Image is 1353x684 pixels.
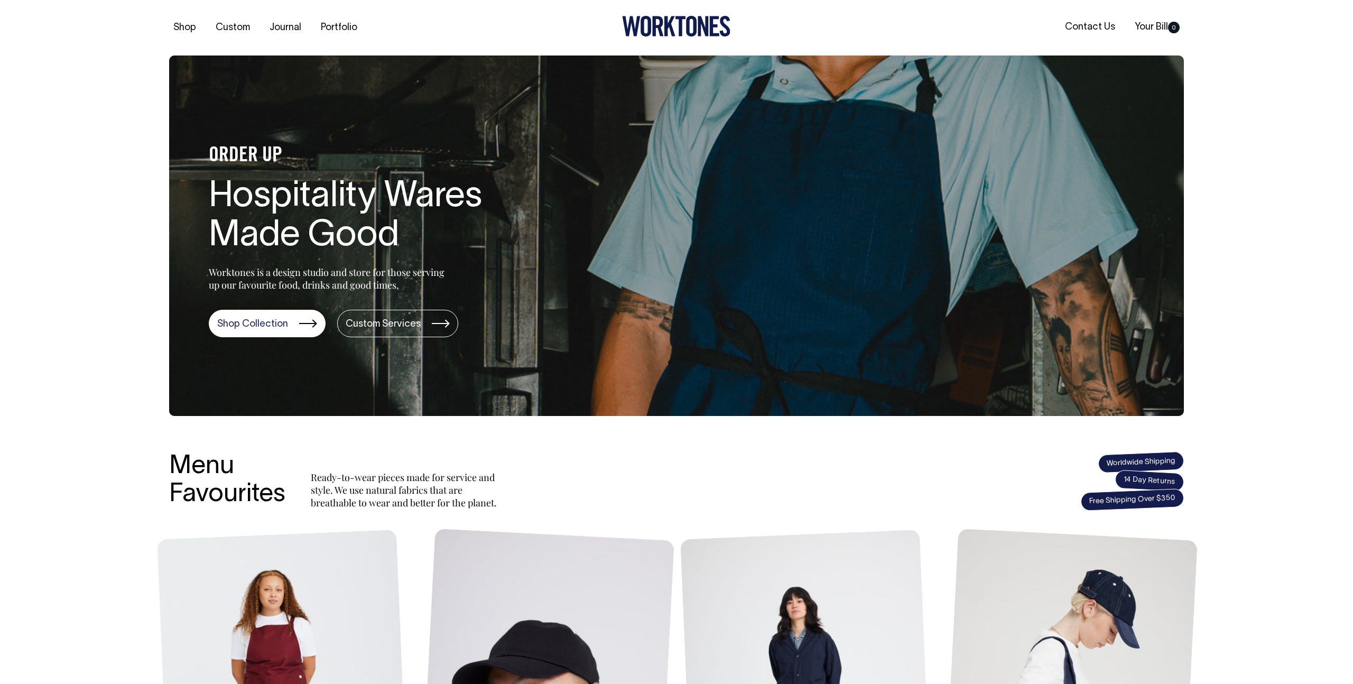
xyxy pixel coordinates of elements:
[337,310,458,337] a: Custom Services
[1115,470,1184,492] span: 14 Day Returns
[211,19,254,36] a: Custom
[317,19,362,36] a: Portfolio
[169,19,200,36] a: Shop
[265,19,305,36] a: Journal
[209,145,547,167] h4: ORDER UP
[1168,22,1180,33] span: 0
[1098,451,1184,473] span: Worldwide Shipping
[1080,488,1184,511] span: Free Shipping Over $350
[209,310,326,337] a: Shop Collection
[209,178,547,257] h1: Hospitality Wares Made Good
[1061,19,1119,36] a: Contact Us
[209,266,449,291] p: Worktones is a design studio and store for those serving up our favourite food, drinks and good t...
[311,471,501,509] p: Ready-to-wear pieces made for service and style. We use natural fabrics that are breathable to we...
[169,453,285,509] h3: Menu Favourites
[1130,19,1184,36] a: Your Bill0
